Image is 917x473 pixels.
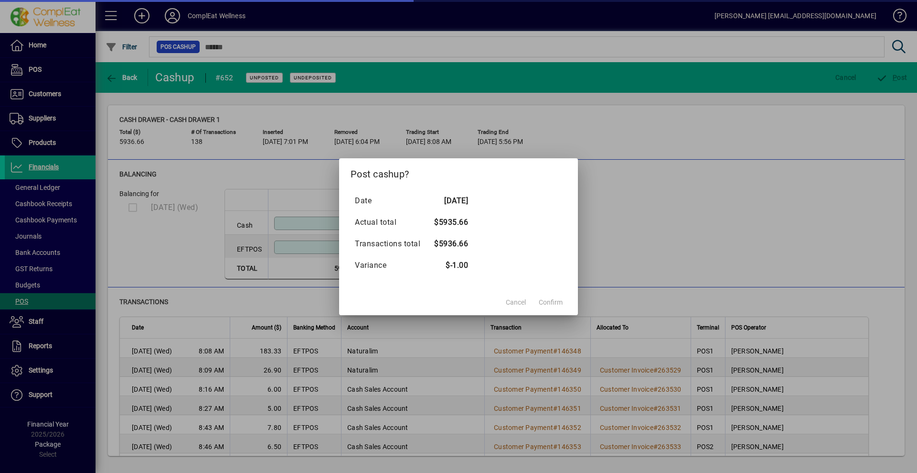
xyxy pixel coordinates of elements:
[354,255,430,276] td: Variance
[339,158,578,186] h2: Post cashup?
[354,212,430,233] td: Actual total
[354,190,430,212] td: Date
[430,190,468,212] td: [DATE]
[430,255,468,276] td: $-1.00
[430,233,468,255] td: $5936.66
[430,212,468,233] td: $5935.66
[354,233,430,255] td: Transactions total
